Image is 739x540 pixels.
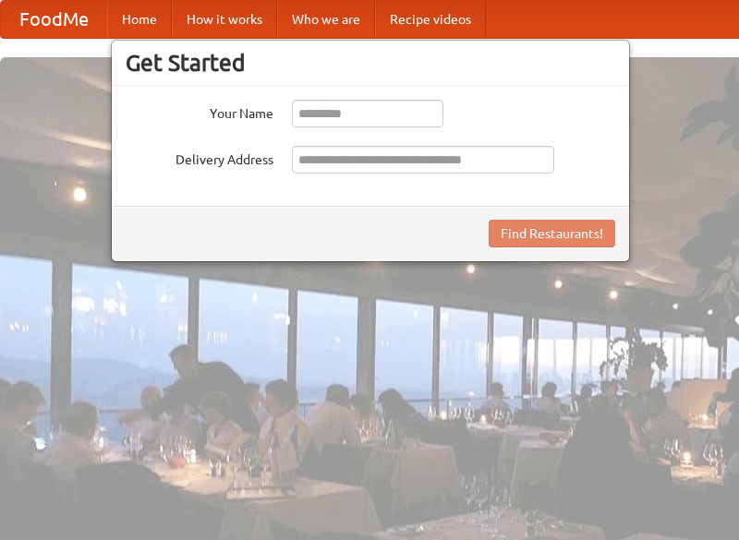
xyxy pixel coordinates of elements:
a: Recipe videos [375,1,486,38]
a: Who we are [277,1,375,38]
h3: Get Started [126,49,615,77]
a: Home [107,1,172,38]
a: How it works [172,1,277,38]
a: FoodMe [1,1,107,38]
label: Your Name [126,100,273,123]
label: Delivery Address [126,146,273,169]
button: Find Restaurants! [489,220,615,247]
